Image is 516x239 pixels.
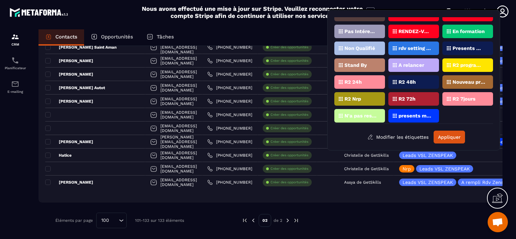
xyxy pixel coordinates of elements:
[45,45,117,50] p: [PERSON_NAME] Saint Aman
[344,153,389,158] p: Christelle de GetSkills
[270,126,308,131] p: Créer des opportunités
[250,217,256,223] img: prev
[207,85,252,90] a: [PHONE_NUMBER]
[45,139,93,144] p: [PERSON_NAME]
[207,112,252,117] a: [PHONE_NUMBER]
[270,112,308,117] p: Créer des opportunités
[157,34,174,40] p: Tâches
[11,80,19,88] img: email
[285,217,291,223] img: next
[135,218,184,223] p: 101-133 sur 133 éléments
[270,72,308,77] p: Créer des opportunités
[55,34,77,40] p: Contacts
[2,66,29,70] p: Planificateur
[207,180,252,185] a: [PHONE_NUMBER]
[141,5,363,19] h2: Nous avons effectué une mise à jour sur Stripe. Veuillez reconnecter votre compte Stripe afin de ...
[45,72,93,77] p: [PERSON_NAME]
[344,29,377,34] p: Pas Intéressé
[45,85,105,90] p: [PERSON_NAME] Autot
[2,43,29,46] p: CRM
[101,34,133,40] p: Opportunités
[453,97,475,101] p: R2 7jours
[453,80,485,84] p: Nouveau prospect
[111,217,117,224] input: Search for option
[2,51,29,75] a: schedulerschedulerPlanificateur
[270,166,308,171] p: Créer des opportunités
[398,113,431,118] p: presents masterclass
[344,46,375,51] p: Non Qualifié
[270,85,308,90] p: Créer des opportunités
[45,153,72,158] p: Hatice
[398,80,416,84] p: R2 48h
[11,56,19,64] img: scheduler
[207,58,252,63] a: [PHONE_NUMBER]
[461,180,515,185] p: A rempli Rdv Zenspeak
[45,180,93,185] p: [PERSON_NAME]
[398,29,431,34] p: RENDEZ-VOUS PROGRAMMé V1 (ZenSpeak à vie)
[11,33,19,41] img: formation
[270,139,308,144] p: Créer des opportunités
[84,29,140,46] a: Opportunités
[140,29,181,46] a: Tâches
[259,214,271,227] p: 02
[45,99,93,104] p: [PERSON_NAME]
[99,217,111,224] span: 100
[55,218,93,223] p: Éléments par page
[207,126,252,131] a: [PHONE_NUMBER]
[242,217,248,223] img: prev
[274,218,282,223] p: de 2
[403,153,453,158] p: Leads VSL ZENSPEAK
[207,166,252,171] a: [PHONE_NUMBER]
[293,217,299,223] img: next
[398,97,415,101] p: R2 72h
[270,45,308,50] p: Créer des opportunités
[2,90,29,94] p: E-mailing
[453,29,485,34] p: En formation
[398,46,431,51] p: rdv setting posé
[207,99,252,104] a: [PHONE_NUMBER]
[207,139,252,144] a: [PHONE_NUMBER]
[453,46,485,51] p: Presents Masterclass
[2,75,29,99] a: emailemailE-mailing
[270,153,308,158] p: Créer des opportunités
[2,28,29,51] a: formationformationCRM
[344,80,362,84] p: R2 24h
[344,166,389,171] p: Christelle de GetSkills
[96,213,127,228] div: Search for option
[419,166,470,171] p: Leads VSL ZENSPEAK
[270,99,308,104] p: Créer des opportunités
[9,6,70,19] img: logo
[403,166,411,171] p: Nrp
[344,97,361,101] p: R2 Nrp
[344,63,367,68] p: Stand By
[270,58,308,63] p: Créer des opportunités
[38,29,84,46] a: Contacts
[434,131,465,143] button: Appliquer
[270,180,308,185] p: Créer des opportunités
[403,180,453,185] p: Leads VSL ZENSPEAK
[207,72,252,77] a: [PHONE_NUMBER]
[398,63,424,68] p: A relancer
[45,58,93,63] p: [PERSON_NAME]
[207,153,252,158] a: [PHONE_NUMBER]
[207,45,252,50] a: [PHONE_NUMBER]
[344,180,381,185] p: Assya de GetSkills
[453,63,485,68] p: R2 programmé
[344,113,377,118] p: N'a pas reservé Rdv Zenspeak
[362,131,434,143] button: Modifier les étiquettes
[488,212,508,232] div: Ouvrir le chat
